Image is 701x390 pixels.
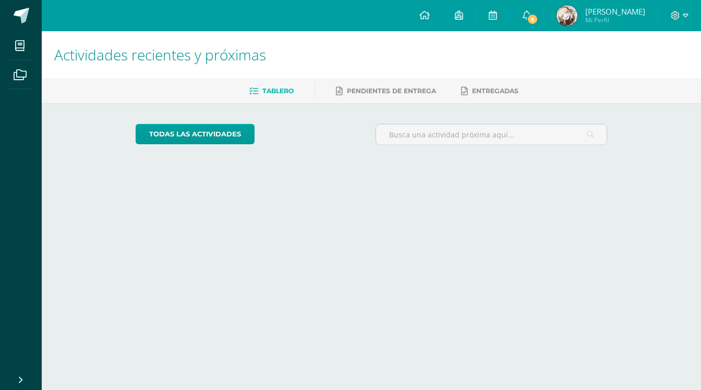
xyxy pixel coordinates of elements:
a: Pendientes de entrega [336,83,436,99]
span: Tablero [262,87,294,95]
span: 5 [527,14,538,25]
span: Mi Perfil [585,16,645,24]
span: Actividades recientes y próximas [54,45,266,65]
a: Entregadas [461,83,518,99]
span: Pendientes de entrega [347,87,436,95]
span: [PERSON_NAME] [585,6,645,17]
a: Tablero [249,83,294,99]
img: 07deca5ba059dadc87c3e2af257f9071.png [557,5,577,26]
span: Entregadas [472,87,518,95]
a: todas las Actividades [136,124,255,144]
input: Busca una actividad próxima aquí... [376,124,607,145]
